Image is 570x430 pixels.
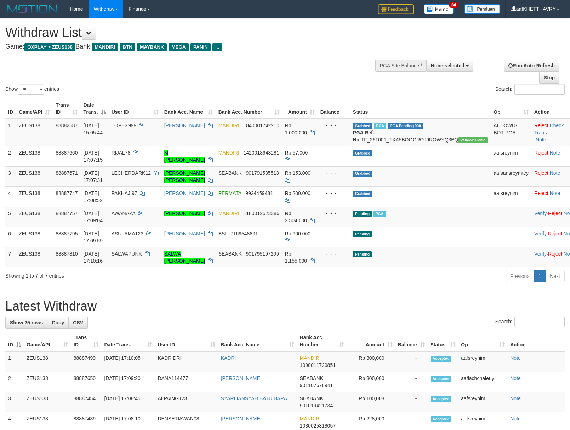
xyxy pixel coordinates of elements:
[155,372,218,392] td: DANA114477
[374,123,386,129] span: Marked by aafnoeunsreypich
[350,99,491,119] th: Status
[431,376,452,382] span: Accepted
[320,122,347,129] div: - - -
[449,2,458,8] span: 34
[5,99,16,119] th: ID
[320,169,347,177] div: - - -
[164,211,205,216] a: [PERSON_NAME]
[5,146,16,166] td: 2
[458,331,507,351] th: Op: activate to sort column ascending
[53,99,80,119] th: Trans ID: activate to sort column ascending
[164,231,205,236] a: [PERSON_NAME]
[285,170,310,176] span: Rp 153.000
[101,372,155,392] td: [DATE] 17:09:20
[507,331,565,351] th: Action
[24,392,71,412] td: ZEUS138
[24,331,71,351] th: Game/API: activate to sort column ascending
[216,99,282,119] th: Bank Acc. Number: activate to sort column ascending
[353,231,372,237] span: Pending
[5,331,24,351] th: ID: activate to sort column descending
[16,119,53,146] td: ZEUS138
[155,392,218,412] td: ALPAING123
[353,130,374,143] b: PGA Ref. No:
[491,99,531,119] th: Op: activate to sort column ascending
[514,84,565,95] input: Search:
[112,190,137,196] span: PAKHAJI97
[5,299,565,313] h1: Latest Withdraw
[378,4,414,14] img: Feedback.jpg
[431,356,452,362] span: Accepted
[300,355,321,361] span: MANDIRI
[495,317,565,327] label: Search:
[395,331,428,351] th: Balance: activate to sort column ascending
[5,186,16,207] td: 4
[221,355,236,361] a: KADRI
[243,211,279,216] span: Copy 1180012523386 to clipboard
[373,211,386,217] span: Marked by aafsolysreylen
[24,351,71,372] td: ZEUS138
[424,4,454,14] img: Button%20Memo.svg
[71,351,102,372] td: 88887499
[320,230,347,237] div: - - -
[534,251,547,257] a: Verify
[10,320,43,325] span: Show 25 rows
[120,43,135,51] span: BTN
[83,150,103,163] span: [DATE] 17:07:15
[112,211,135,216] span: AWANAZA
[491,146,531,166] td: aafsreynim
[101,351,155,372] td: [DATE] 17:10:05
[510,355,521,361] a: Note
[83,190,103,203] span: [DATE] 17:08:52
[300,396,323,401] span: SEABANK
[5,227,16,247] td: 6
[5,26,373,40] h1: Withdraw List
[5,317,47,329] a: Show 25 rows
[218,123,239,128] span: MANDIRI
[353,191,372,197] span: Grabbed
[550,150,560,156] a: Note
[56,231,78,236] span: 88887795
[52,320,64,325] span: Copy
[5,84,59,95] label: Show entries
[395,392,428,412] td: -
[458,137,488,143] span: Vendor URL: https://trx31.1velocity.biz
[491,166,531,186] td: aafsansreymtey
[285,251,307,264] span: Rp 1.155.000
[347,392,395,412] td: Rp 100,008
[137,43,167,51] span: MAYBANK
[245,190,273,196] span: Copy 9924459481 to clipboard
[218,331,297,351] th: Bank Acc. Name: activate to sort column ascending
[504,60,559,72] a: Run Auto-Refresh
[491,119,531,146] td: AUTOWD-BOT-PGA
[24,43,75,51] span: OXPLAY > ZEUS138
[548,251,562,257] a: Reject
[5,207,16,227] td: 5
[56,150,78,156] span: 88887660
[514,317,565,327] input: Search:
[16,207,53,227] td: ZEUS138
[164,251,205,264] a: SALWA [PERSON_NAME]
[112,251,142,257] span: SALWAPUNK
[101,331,155,351] th: Date Trans.: activate to sort column ascending
[534,190,548,196] a: Reject
[56,123,78,128] span: 88882587
[246,170,279,176] span: Copy 901791535518 to clipboard
[545,270,565,282] a: Next
[5,4,59,14] img: MOTION_logo.png
[24,372,71,392] td: ZEUS138
[426,60,473,72] button: None selected
[320,210,347,217] div: - - -
[300,375,323,381] span: SEABANK
[300,382,333,388] span: Copy 901107678941 to clipboard
[510,416,521,421] a: Note
[320,190,347,197] div: - - -
[112,170,151,176] span: LECHERDARK12
[550,190,560,196] a: Note
[548,231,562,236] a: Reject
[458,351,507,372] td: aafsreynim
[285,231,310,236] span: Rp 900.000
[155,351,218,372] td: KADRIDRI
[495,84,565,95] label: Search:
[464,4,500,14] img: panduan.png
[56,170,78,176] span: 88887671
